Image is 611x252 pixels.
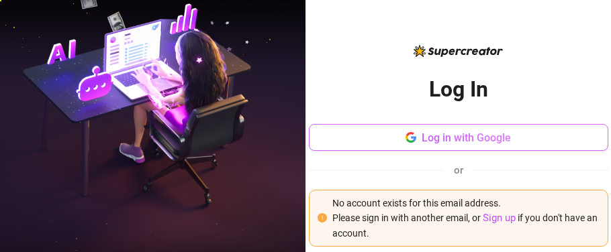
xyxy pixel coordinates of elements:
span: Log in with Google [422,131,511,144]
a: Sign up [483,212,516,224]
span: exclamation-circle [318,213,327,223]
a: Sign up [483,212,516,223]
button: Log in with Google [309,124,608,151]
img: logo-BBDzfeDw.svg [414,45,503,57]
h2: Log In [429,76,488,103]
span: or [454,164,463,176]
span: No account exists for this email address. Please sign in with another email, or if you don't have... [332,198,598,239]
